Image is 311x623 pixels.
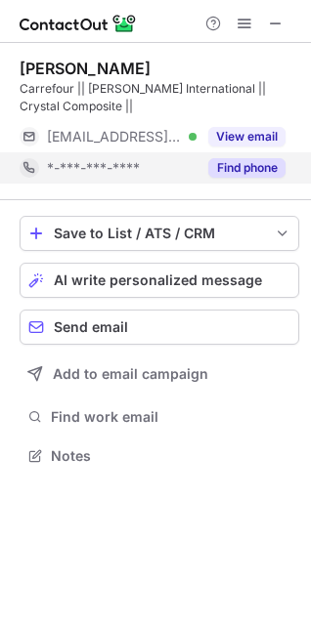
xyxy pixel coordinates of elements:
span: Notes [51,447,291,465]
button: Reveal Button [208,158,286,178]
img: ContactOut v5.3.10 [20,12,137,35]
button: Notes [20,442,299,470]
div: Save to List / ATS / CRM [54,226,265,241]
button: Reveal Button [208,127,286,146]
span: AI write personalized message [54,272,262,288]
div: [PERSON_NAME] [20,59,151,78]
span: Add to email campaign [53,366,208,382]
span: [EMAIL_ADDRESS][DOMAIN_NAME] [47,128,182,145]
span: Find work email [51,408,291,426]
div: Carrefour || [PERSON_NAME] International || Crystal Composite || [20,80,299,115]
button: Add to email campaign [20,356,299,392]
button: save-profile-one-click [20,216,299,251]
button: AI write personalized message [20,263,299,298]
button: Find work email [20,403,299,431]
span: Send email [54,319,128,335]
button: Send email [20,310,299,345]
